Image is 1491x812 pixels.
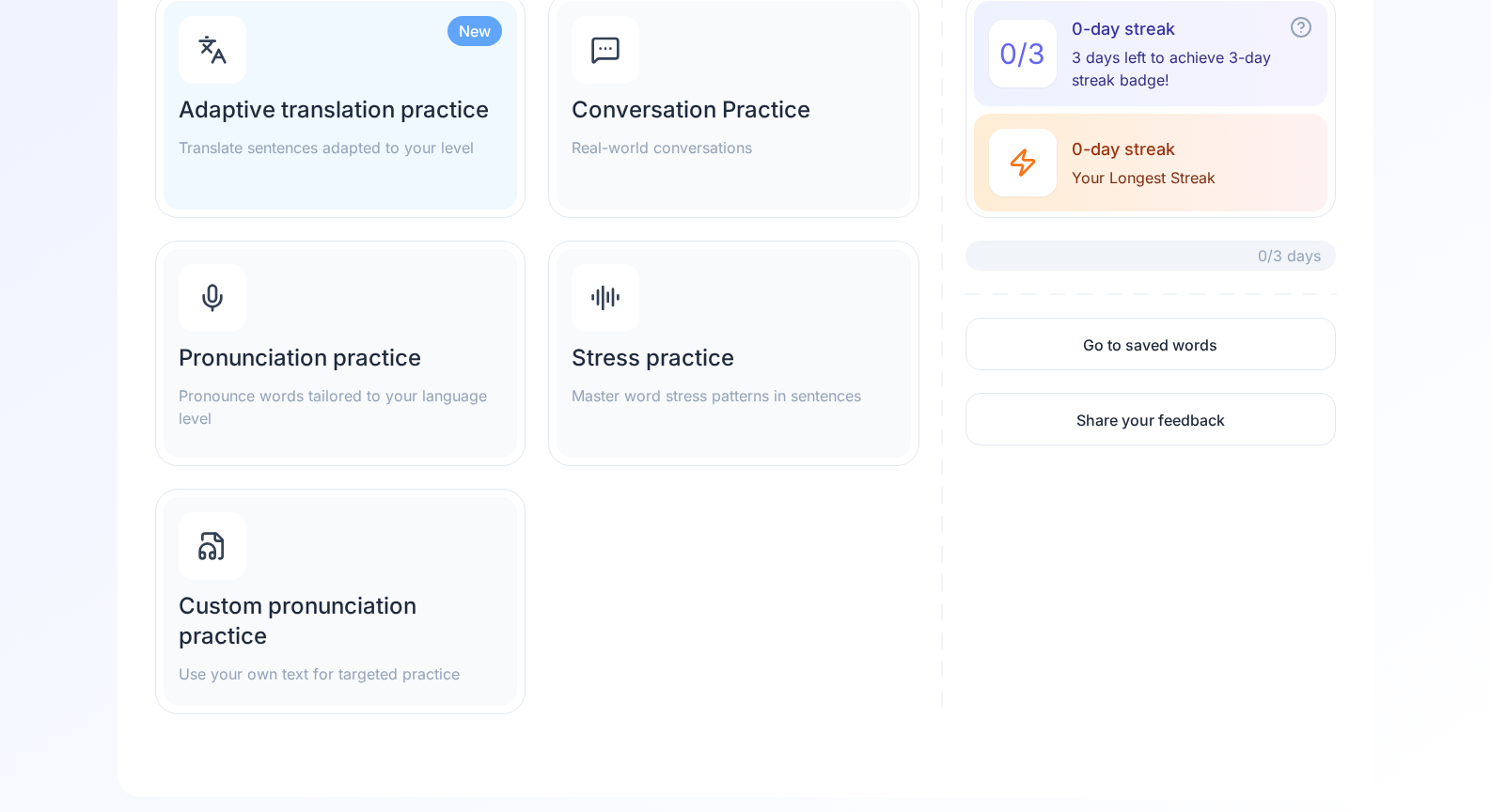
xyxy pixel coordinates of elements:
p: Use your own text for targeted practice [179,663,502,685]
h2: Conversation Practice [572,95,895,125]
a: Go to saved words [965,318,1336,370]
span: 3 days left to achieve 3-day streak badge! [1072,46,1312,91]
a: Stress practiceMaster word stress patterns in sentences [548,241,918,466]
span: Your Longest Streak [1072,166,1216,189]
a: Share your feedback [965,393,1336,445]
h2: Adaptive translation practice [179,95,502,125]
a: Custom pronunciation practiceUse your own text for targeted practice [155,489,526,714]
h2: Custom pronunciation practice [179,591,502,651]
a: Pronunciation practicePronounce words tailored to your language level [155,241,526,466]
p: Translate sentences adapted to your level [179,136,502,159]
span: 0-day streak [1072,16,1312,42]
h2: Pronunciation practice [179,343,502,373]
div: New [447,16,502,46]
p: Master word stress patterns in sentences [572,384,895,407]
h2: Stress practice [572,343,895,373]
p: Pronounce words tailored to your language level [179,384,502,429]
span: 0-day streak [1072,136,1216,163]
p: Real-world conversations [572,136,895,159]
span: 0 / 3 [999,37,1045,70]
span: 0/3 days [1258,244,1321,267]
